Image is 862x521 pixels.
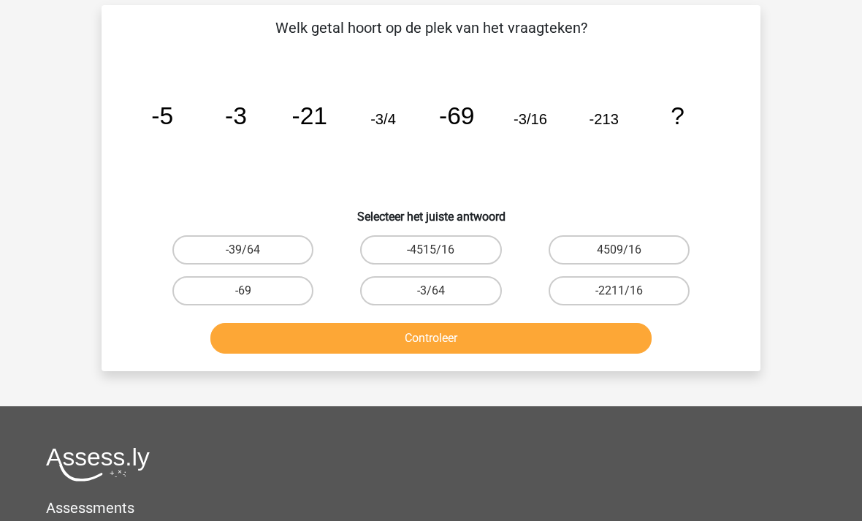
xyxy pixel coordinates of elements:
[671,103,684,130] tspan: ?
[172,236,313,265] label: -39/64
[514,112,547,128] tspan: -3/16
[370,112,396,128] tspan: -3/4
[210,324,652,354] button: Controleer
[439,103,475,130] tspan: -69
[291,103,327,130] tspan: -21
[225,103,247,130] tspan: -3
[125,18,737,39] p: Welk getal hoort op de plek van het vraagteken?
[151,103,173,130] tspan: -5
[549,236,690,265] label: 4509/16
[46,448,150,482] img: Assessly logo
[360,236,501,265] label: -4515/16
[360,277,501,306] label: -3/64
[590,112,619,128] tspan: -213
[125,199,737,224] h6: Selecteer het juiste antwoord
[172,277,313,306] label: -69
[46,500,816,517] h5: Assessments
[549,277,690,306] label: -2211/16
